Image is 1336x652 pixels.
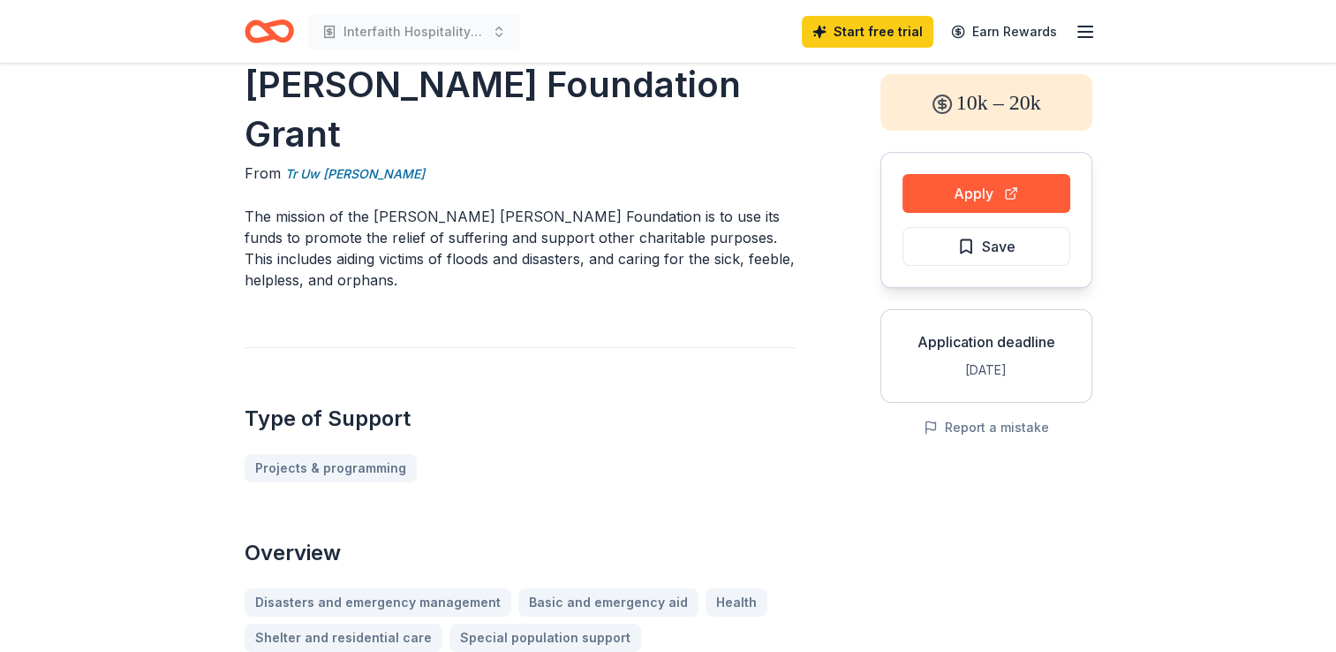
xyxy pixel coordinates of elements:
[245,11,796,159] h1: [PERSON_NAME] [PERSON_NAME] Foundation Grant
[895,360,1077,381] div: [DATE]
[343,21,485,42] span: Interfaith Hospitality Network
[285,163,425,185] a: Tr Uw [PERSON_NAME]
[940,16,1068,48] a: Earn Rewards
[802,16,933,48] a: Start free trial
[245,539,796,567] h2: Overview
[924,417,1049,438] button: Report a mistake
[245,454,417,482] a: Projects & programming
[902,227,1070,266] button: Save
[308,14,520,49] button: Interfaith Hospitality Network
[880,74,1092,131] div: 10k – 20k
[982,235,1015,258] span: Save
[245,206,796,291] p: The mission of the [PERSON_NAME] [PERSON_NAME] Foundation is to use its funds to promote the reli...
[245,163,796,185] div: From
[245,405,796,433] h2: Type of Support
[895,331,1077,353] div: Application deadline
[245,11,294,52] a: Home
[902,174,1070,213] button: Apply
